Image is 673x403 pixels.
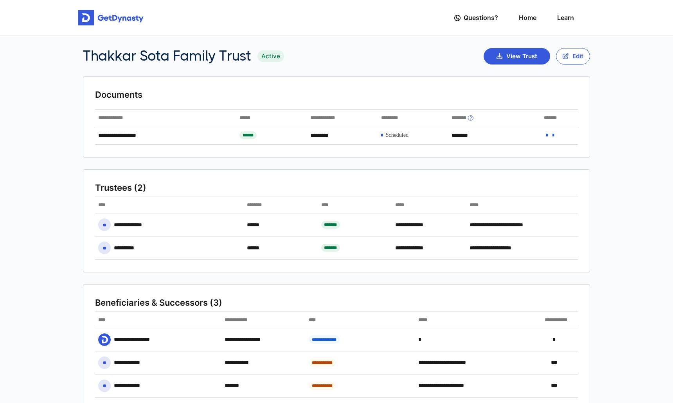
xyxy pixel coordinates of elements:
[78,10,144,26] img: Get started for free with Dynasty Trust Company
[557,7,574,29] a: Learn
[83,48,284,64] div: Thakkar Sota Family Trust
[257,50,284,63] span: Active
[556,48,590,64] button: Edit
[95,297,222,308] span: Beneficiaries & Successors (3)
[464,11,498,25] span: Questions?
[95,89,142,100] span: Documents
[484,48,550,64] button: View Trust
[519,7,536,29] a: Home
[454,7,498,29] a: Questions?
[95,182,146,193] span: Trustees (2)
